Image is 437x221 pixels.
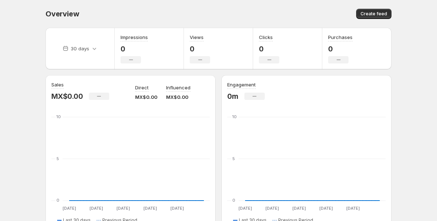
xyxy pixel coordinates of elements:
p: MX$0.00 [166,93,190,101]
h3: Sales [51,81,64,88]
text: [DATE] [117,206,130,211]
p: 0 [328,44,353,53]
h3: Impressions [121,34,148,41]
h3: Engagement [227,81,256,88]
text: 10 [232,114,237,119]
p: 30 days [71,45,89,52]
text: [DATE] [292,206,306,211]
h3: Clicks [259,34,273,41]
span: Overview [46,9,79,18]
text: [DATE] [239,206,252,211]
text: [DATE] [90,206,103,211]
p: 0 [259,44,279,53]
text: 5 [232,156,235,161]
button: Create feed [356,9,391,19]
text: [DATE] [143,206,157,211]
h3: Purchases [328,34,353,41]
p: MX$0.00 [51,92,83,101]
span: Create feed [361,11,387,17]
text: 0 [56,198,59,203]
p: Influenced [166,84,190,91]
p: MX$0.00 [135,93,157,101]
p: 0m [227,92,239,101]
text: [DATE] [265,206,279,211]
text: 10 [56,114,61,119]
text: [DATE] [319,206,333,211]
h3: Views [190,34,204,41]
p: 0 [121,44,148,53]
text: 0 [232,198,235,203]
p: Direct [135,84,149,91]
text: [DATE] [170,206,184,211]
p: 0 [190,44,210,53]
text: [DATE] [346,206,360,211]
text: [DATE] [63,206,76,211]
text: 5 [56,156,59,161]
